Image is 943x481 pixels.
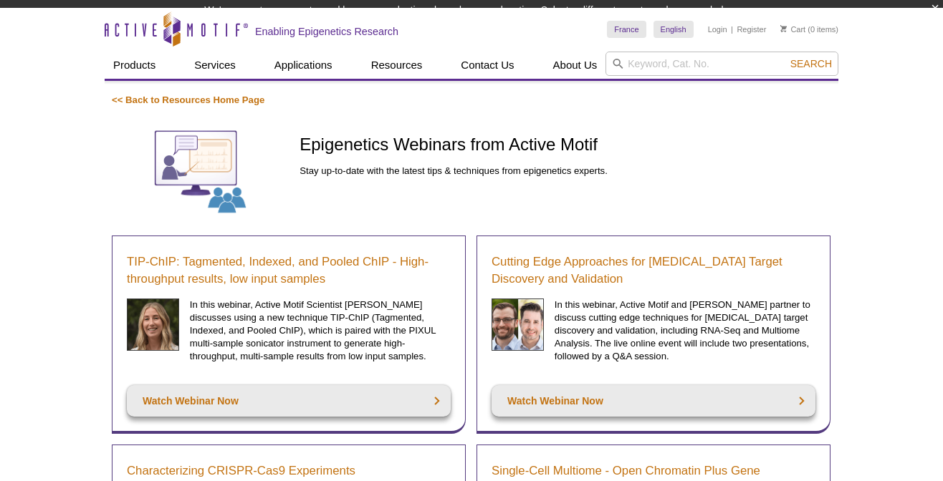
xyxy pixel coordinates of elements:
img: Sarah Traynor headshot [127,298,179,351]
li: (0 items) [780,21,838,38]
a: Contact Us [452,52,522,79]
img: Your Cart [780,25,787,32]
a: Watch Webinar Now [127,385,451,417]
a: Register [737,24,766,34]
p: Stay up-to-date with the latest tips & techniques from epigenetics experts. [300,165,831,178]
a: Cutting Edge Approaches for [MEDICAL_DATA] Target Discovery and Validation [492,253,815,288]
a: Watch Webinar Now [492,385,815,417]
img: Webinars [112,121,289,221]
a: << Back to Resources Home Page [112,94,264,105]
button: Search [786,57,836,70]
a: Cart [780,24,805,34]
h2: Enabling Epigenetics Research [255,25,398,38]
h1: Epigenetics Webinars from Active Motif [300,135,831,156]
a: Applications [266,52,341,79]
a: Resources [363,52,431,79]
a: Products [105,52,164,79]
a: About Us [545,52,606,79]
a: France [607,21,646,38]
a: Services [186,52,244,79]
a: Characterizing CRISPR-Cas9 Experiments [127,462,355,480]
a: Login [708,24,727,34]
span: Search [790,58,832,69]
li: | [731,21,733,38]
p: In this webinar, Active Motif and [PERSON_NAME] partner to discuss cutting edge techniques for [M... [555,298,815,363]
a: TIP-ChIP: Tagmented, Indexed, and Pooled ChIP - High-throughput results, low input samples [127,253,451,288]
input: Keyword, Cat. No. [605,52,838,76]
p: In this webinar, Active Motif Scientist [PERSON_NAME] discusses using a new technique TIP-ChIP (T... [190,298,451,363]
a: English [654,21,694,38]
img: Cancer Discovery Webinar [492,298,544,351]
